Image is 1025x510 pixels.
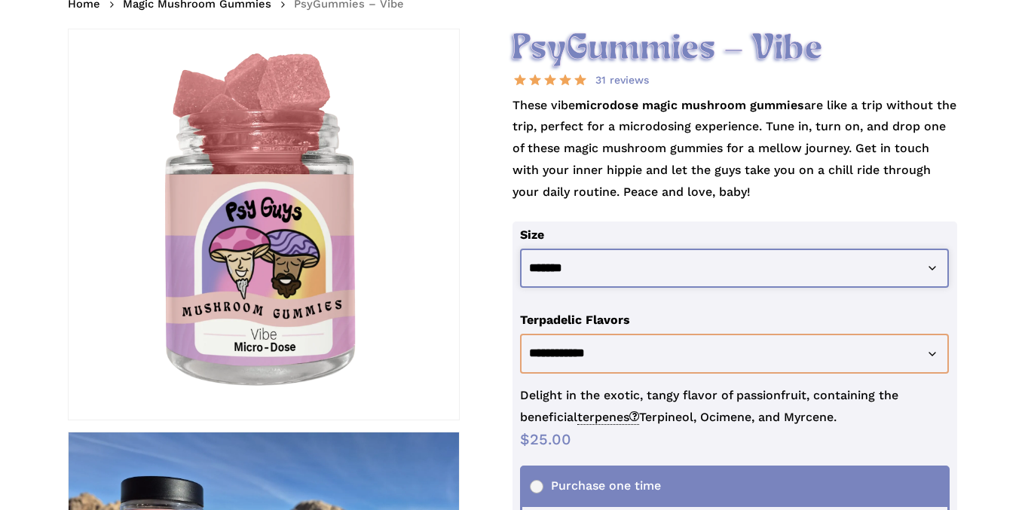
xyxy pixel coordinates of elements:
[530,478,661,493] span: Purchase one time
[575,98,804,112] strong: microdose magic mushroom gummies
[512,95,957,221] p: These vibe are like a trip without the trip, perfect for a microdosing experience. Tune in, turn ...
[512,29,957,70] h2: PsyGummies – Vibe
[520,430,530,448] span: $
[520,313,630,327] label: Terpadelic Flavors
[520,430,571,448] bdi: 25.00
[520,228,544,242] label: Size
[577,410,639,425] span: terpenes
[520,385,950,429] p: Delight in the exotic, tangy flavor of passionfruit, containing the beneficial Terpineol, Ocimene...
